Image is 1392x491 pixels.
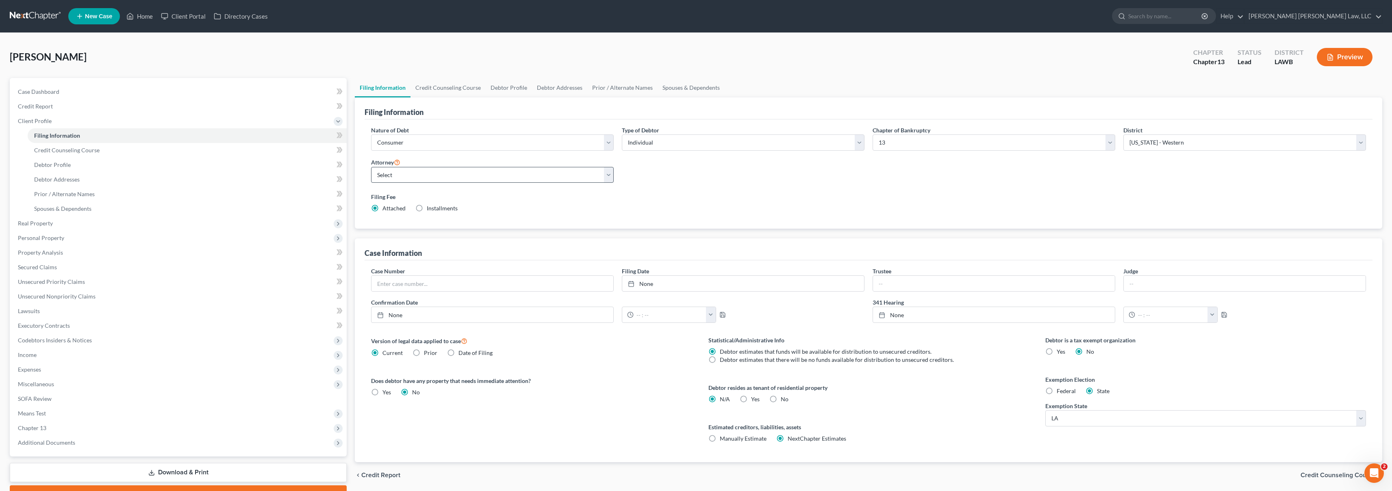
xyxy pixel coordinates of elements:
[85,13,112,19] span: New Case
[708,423,1029,431] label: Estimated creditors, liabilities, assets
[11,260,347,275] a: Secured Claims
[365,248,422,258] div: Case Information
[11,318,347,333] a: Executory Contracts
[1097,387,1110,394] span: State
[1238,48,1262,57] div: Status
[1275,48,1304,57] div: District
[10,51,87,63] span: [PERSON_NAME]
[122,9,157,24] a: Home
[18,117,52,124] span: Client Profile
[18,278,85,285] span: Unsecured Priority Claims
[355,472,361,478] i: chevron_left
[367,298,869,307] label: Confirmation Date
[371,276,613,291] input: Enter case number...
[382,389,391,396] span: Yes
[873,267,891,275] label: Trustee
[18,410,46,417] span: Means Test
[873,307,1115,322] a: None
[382,205,406,212] span: Attached
[10,463,347,482] a: Download & Print
[18,337,92,344] span: Codebtors Insiders & Notices
[720,396,730,402] span: N/A
[1244,9,1382,24] a: [PERSON_NAME] [PERSON_NAME] Law, LLC
[1193,48,1225,57] div: Chapter
[355,78,410,97] a: Filing Information
[34,176,80,183] span: Debtor Addresses
[1275,57,1304,67] div: LAWB
[28,172,347,187] a: Debtor Addresses
[1364,463,1384,483] iframe: Intercom live chat
[1317,48,1372,66] button: Preview
[11,304,347,318] a: Lawsuits
[157,9,210,24] a: Client Portal
[1057,387,1076,394] span: Federal
[532,78,587,97] a: Debtor Addresses
[34,190,95,197] span: Prior / Alternate Names
[18,381,54,387] span: Miscellaneous
[28,201,347,216] a: Spouses & Dependents
[18,249,63,256] span: Property Analysis
[1123,267,1138,275] label: Judge
[18,293,96,300] span: Unsecured Nonpriority Claims
[1128,9,1203,24] input: Search by name...
[720,348,932,355] span: Debtor estimates that funds will be available for distribution to unsecured creditors.
[34,132,80,139] span: Filing Information
[412,389,420,396] span: No
[1045,402,1087,410] label: Exemption State
[18,88,59,95] span: Case Dashboard
[34,147,100,154] span: Credit Counseling Course
[18,234,64,241] span: Personal Property
[788,435,846,442] span: NextChapter Estimates
[382,349,403,356] span: Current
[371,376,692,385] label: Does debtor have any property that needs immediate attention?
[28,128,347,143] a: Filing Information
[210,9,272,24] a: Directory Cases
[34,205,91,212] span: Spouses & Dependents
[622,276,864,291] a: None
[1086,348,1094,355] span: No
[18,351,37,358] span: Income
[781,396,788,402] span: No
[371,157,400,167] label: Attorney
[751,396,760,402] span: Yes
[424,349,437,356] span: Prior
[18,103,53,110] span: Credit Report
[410,78,486,97] a: Credit Counseling Course
[1238,57,1262,67] div: Lead
[873,276,1115,291] input: --
[1045,375,1366,384] label: Exemption Election
[28,143,347,158] a: Credit Counseling Course
[708,336,1029,344] label: Statistical/Administrative Info
[11,84,347,99] a: Case Dashboard
[1217,58,1225,65] span: 13
[28,158,347,172] a: Debtor Profile
[622,267,649,275] label: Filing Date
[11,289,347,304] a: Unsecured Nonpriority Claims
[720,435,767,442] span: Manually Estimate
[1381,463,1388,470] span: 2
[371,126,409,134] label: Nature of Debt
[371,336,692,346] label: Version of legal data applied to case
[427,205,458,212] span: Installments
[18,264,57,270] span: Secured Claims
[873,126,930,134] label: Chapter of Bankruptcy
[18,220,53,227] span: Real Property
[1216,9,1244,24] a: Help
[634,307,706,322] input: -- : --
[587,78,658,97] a: Prior / Alternate Names
[1124,276,1366,291] input: --
[1135,307,1208,322] input: -- : --
[18,322,70,329] span: Executory Contracts
[18,307,40,314] span: Lawsuits
[11,99,347,114] a: Credit Report
[371,193,1366,201] label: Filing Fee
[1057,348,1065,355] span: Yes
[458,349,493,356] span: Date of Filing
[34,161,71,168] span: Debtor Profile
[1045,336,1366,344] label: Debtor is a tax exempt organization
[18,424,46,431] span: Chapter 13
[1123,126,1142,134] label: District
[1301,472,1376,478] span: Credit Counseling Course
[18,395,52,402] span: SOFA Review
[1301,472,1382,478] button: Credit Counseling Course chevron_right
